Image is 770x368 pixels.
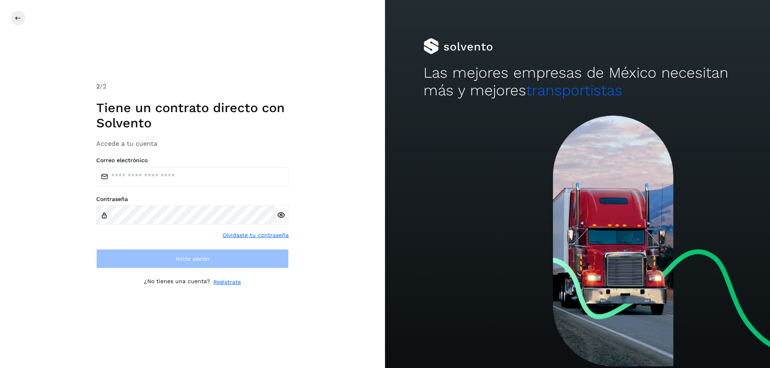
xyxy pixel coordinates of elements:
span: 2 [96,82,100,90]
label: Correo electrónico [96,157,289,164]
span: Inicia sesión [176,256,210,261]
h3: Accede a tu cuenta [96,140,289,147]
label: Contraseña [96,196,289,203]
h1: Tiene un contrato directo con Solvento [96,100,289,131]
h2: Las mejores empresas de México necesitan más y mejores [423,64,731,100]
div: /2 [96,82,289,91]
a: Regístrate [213,278,241,286]
span: transportistas [526,82,622,99]
button: Inicia sesión [96,249,289,268]
a: Olvidaste tu contraseña [223,231,289,239]
p: ¿No tienes una cuenta? [144,278,210,286]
